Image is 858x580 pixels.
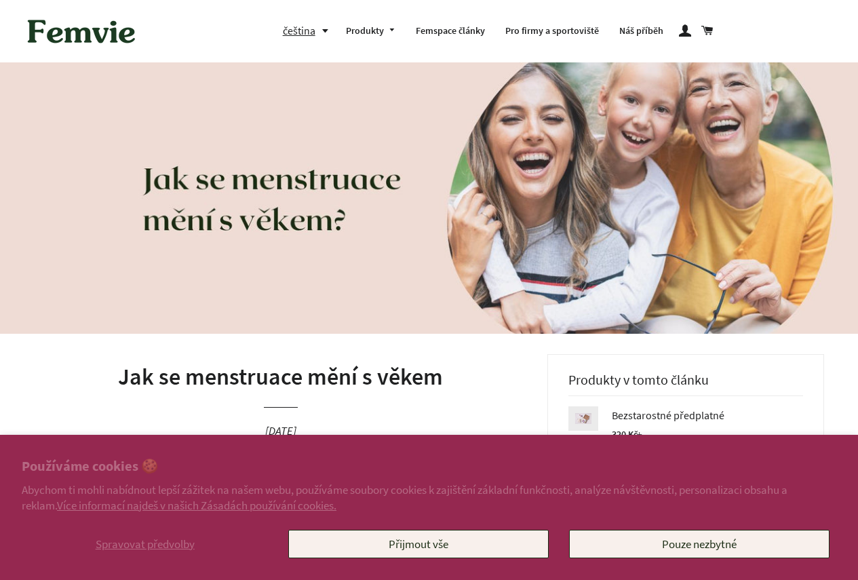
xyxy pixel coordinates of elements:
button: Pouze nezbytné [569,530,830,558]
button: Spravovat předvolby [22,530,268,558]
a: Produkty [336,14,406,49]
p: Abychom ti mohli nabídnout lepší zážitek na našem webu, používáme soubory cookies k zajištění zák... [22,482,836,512]
a: Femspace články [406,14,495,49]
a: Více informací najdeš v našich Zásadách používání cookies. [57,498,336,513]
h1: Jak se menstruace mění s věkem [34,361,527,393]
span: 320 Kč [612,428,642,440]
a: Náš příběh [609,14,674,49]
button: čeština [283,22,336,40]
h3: Produkty v tomto článku [568,372,803,396]
time: [DATE] [265,423,296,438]
a: Bezstarostné předplatné 320 Kč [612,406,803,443]
img: Femvie [20,10,142,52]
button: Přijmout vše [288,530,549,558]
a: Pro firmy a sportoviště [495,14,609,49]
span: Spravovat předvolby [96,537,195,552]
span: Bezstarostné předplatné [612,406,724,424]
h2: Používáme cookies 🍪 [22,457,836,476]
